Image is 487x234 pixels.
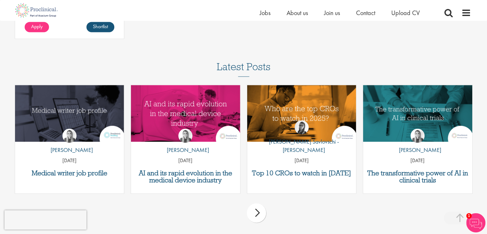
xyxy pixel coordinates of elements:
img: Top 10 CROs 2025 | Proclinical [247,85,356,142]
div: next [247,203,266,222]
a: Hannah Burke [PERSON_NAME] [162,129,209,157]
a: Join us [324,9,340,17]
p: [PERSON_NAME] [394,146,441,154]
a: Upload CV [391,9,420,17]
a: Link to a post [15,85,124,142]
img: Hannah Burke [62,129,77,143]
a: Shortlist [86,22,114,32]
img: Hannah Burke [410,129,425,143]
a: Contact [356,9,375,17]
a: Medical writer job profile [18,170,121,177]
a: Theodora Savlovschi - Wicks [PERSON_NAME] Savlovschi - [PERSON_NAME] [247,120,356,157]
img: AI and Its Impact on the Medical Device Industry | Proclinical [131,85,240,142]
a: Hannah Burke [PERSON_NAME] [394,129,441,157]
p: [DATE] [15,157,124,164]
a: Apply [25,22,49,32]
img: Medical writer job profile [15,85,124,142]
a: Link to a post [247,85,356,142]
img: Hannah Burke [178,129,192,143]
iframe: reCAPTCHA [4,210,86,230]
p: [PERSON_NAME] Savlovschi - [PERSON_NAME] [247,138,356,154]
a: Top 10 CROs to watch in [DATE] [250,170,353,177]
a: The transformative power of AI in clinical trials [366,170,469,184]
a: Hannah Burke [PERSON_NAME] [46,129,93,157]
img: The Transformative Power of AI in Clinical Trials | Proclinical [363,85,472,142]
img: Theodora Savlovschi - Wicks [295,120,309,134]
img: Chatbot [466,213,485,232]
h3: Latest Posts [217,61,271,77]
p: [DATE] [247,157,356,164]
p: [DATE] [363,157,472,164]
a: Link to a post [363,85,472,142]
p: [PERSON_NAME] [46,146,93,154]
span: 1 [466,213,472,219]
a: About us [287,9,308,17]
p: [PERSON_NAME] [162,146,209,154]
a: AI and its rapid evolution in the medical device industry [134,170,237,184]
a: Jobs [260,9,271,17]
span: Apply [31,23,43,30]
a: Link to a post [131,85,240,142]
p: [DATE] [131,157,240,164]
